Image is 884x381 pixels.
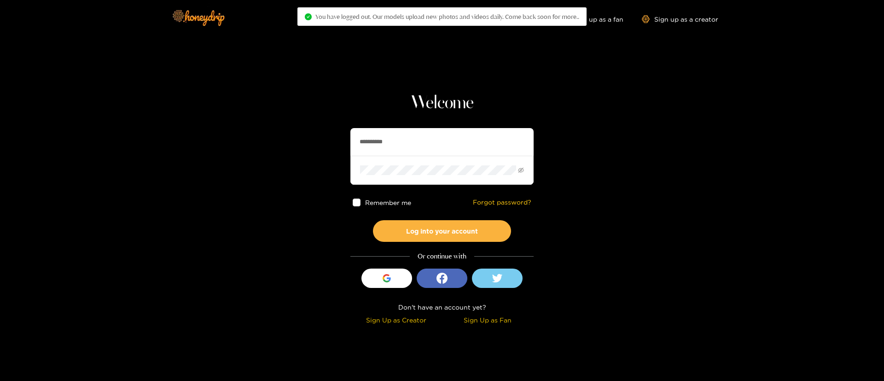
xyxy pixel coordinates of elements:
div: Don't have an account yet? [350,302,534,312]
div: Sign Up as Fan [444,315,531,325]
h1: Welcome [350,92,534,114]
div: Sign Up as Creator [353,315,440,325]
a: Sign up as a creator [642,15,718,23]
div: Or continue with [350,251,534,262]
a: Forgot password? [473,199,531,206]
span: eye-invisible [518,167,524,173]
span: You have logged out. Our models upload new photos and videos daily. Come back soon for more.. [315,13,579,20]
a: Sign up as a fan [560,15,623,23]
span: Remember me [365,199,411,206]
button: Log into your account [373,220,511,242]
span: check-circle [305,13,312,20]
